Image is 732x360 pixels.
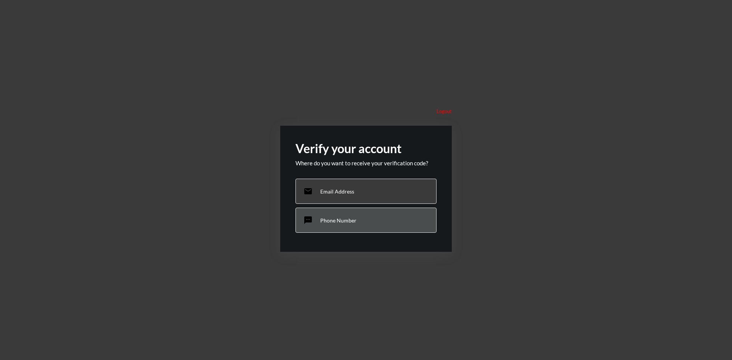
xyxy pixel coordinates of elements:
[303,187,313,196] mat-icon: email
[437,108,452,114] p: Logout
[320,188,354,195] p: Email Address
[320,217,356,224] p: Phone Number
[303,216,313,225] mat-icon: sms
[295,160,437,166] p: Where do you want to receive your verification code?
[295,141,437,156] h2: Verify your account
